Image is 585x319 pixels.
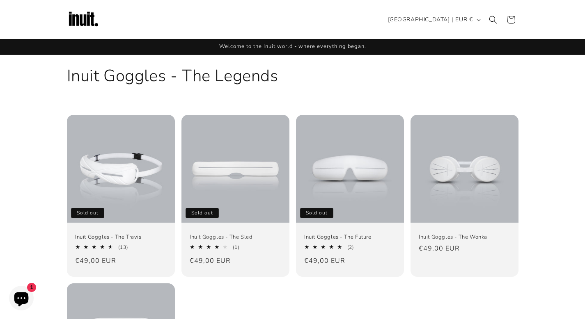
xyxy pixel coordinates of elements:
a: Inuit Goggles - The Wonka [419,234,510,241]
div: Announcement [67,39,518,55]
a: Inuit Goggles - The Sled [190,234,281,241]
span: [GEOGRAPHIC_DATA] | EUR € [388,15,473,24]
h1: Inuit Goggles - The Legends [67,65,518,87]
a: Inuit Goggles - The Future [304,234,396,241]
img: Inuit Logo [67,3,100,36]
a: Inuit Goggles - The Travis [75,234,167,241]
summary: Search [484,11,502,29]
inbox-online-store-chat: Shopify online store chat [7,286,36,312]
button: [GEOGRAPHIC_DATA] | EUR € [383,12,484,27]
span: Welcome to the Inuit world - where everything began. [219,43,366,50]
